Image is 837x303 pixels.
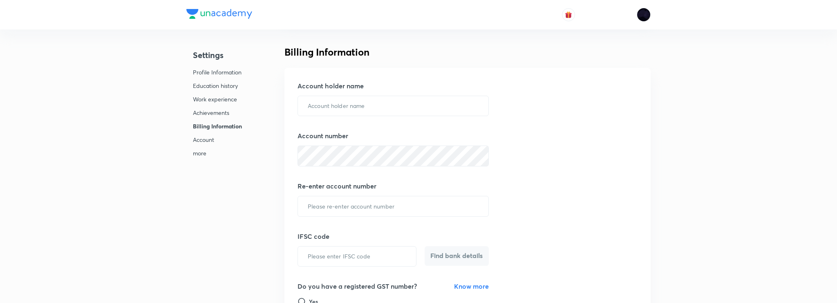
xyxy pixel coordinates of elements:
[565,11,572,18] img: avatar
[425,246,489,266] button: Find bank details
[193,108,242,117] p: Achievements
[298,181,489,191] h5: Re-enter account number
[298,196,488,216] input: Please re-enter account number
[298,81,489,91] h5: Account holder name
[284,46,651,58] h3: Billing Information
[637,8,651,22] img: Megha Gor
[193,49,242,61] h4: Settings
[186,9,252,19] img: Company Logo
[298,231,489,241] h5: IFSC code
[193,135,242,144] p: Account
[298,281,417,291] h5: Do you have a registered GST number?
[193,149,242,157] p: more
[298,131,489,141] h5: Account number
[186,9,252,21] a: Company Logo
[454,281,489,291] h5: Know more
[562,8,575,21] button: avatar
[193,68,242,76] p: Profile Information
[298,96,488,116] input: Account holder name
[193,81,242,90] p: Education history
[193,122,242,130] p: Billing Information
[193,95,242,103] p: Work experience
[298,247,416,267] input: Please enter IFSC code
